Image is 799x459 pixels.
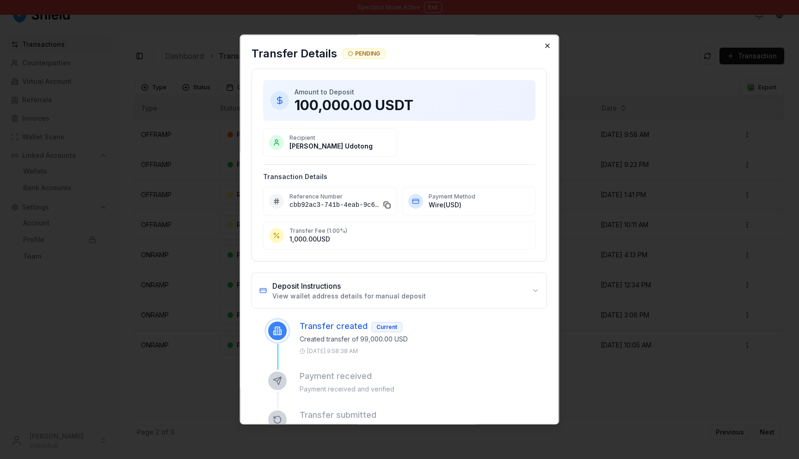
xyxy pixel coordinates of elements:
p: Amount to Deposit [295,87,528,97]
p: Created transfer of 99,000.00 USD [300,335,547,344]
button: Deposit InstructionsView wallet address details for manual deposit [252,273,547,308]
p: Transfer Fee ( 1.00 %) [289,227,529,235]
p: Reference Number [289,193,391,200]
p: Payment Method [429,193,530,200]
p: [DATE] 9:58:38 AM [307,347,358,355]
p: 1,000.00 USD [289,235,529,244]
h3: Transfer submitted [300,409,376,422]
p: Recipient [289,134,391,142]
div: PENDING [343,49,385,59]
div: Current [371,322,402,332]
p: 100,000.00 USDT [295,97,528,113]
p: View wallet address details for manual deposit [272,292,426,301]
p: Transfer submitted to network [300,423,547,433]
h2: Transfer Details [252,46,337,61]
h3: Payment received [300,370,372,383]
h4: Transaction Details [263,172,535,181]
p: Payment received and verified [300,385,547,394]
h3: Transfer created [300,320,402,333]
h3: Deposit Instructions [272,280,426,292]
span: cbb92ac3-741b-4eab-9c63-768e4477e0ab [289,200,380,210]
p: Wire ( USD ) [429,200,530,210]
p: [PERSON_NAME] Udotong [289,142,391,151]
